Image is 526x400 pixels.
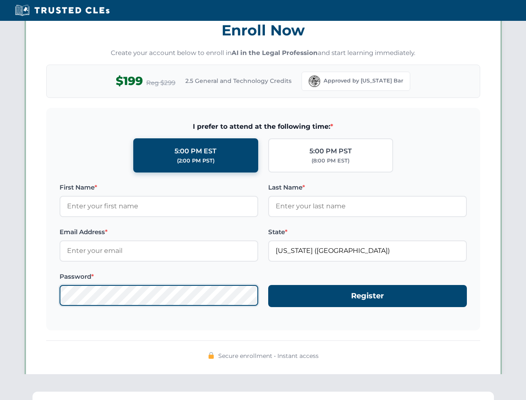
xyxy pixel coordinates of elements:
[268,227,467,237] label: State
[116,72,143,90] span: $199
[268,285,467,307] button: Register
[268,182,467,192] label: Last Name
[324,77,403,85] span: Approved by [US_STATE] Bar
[60,121,467,132] span: I prefer to attend at the following time:
[309,146,352,157] div: 5:00 PM PST
[60,272,258,282] label: Password
[46,48,480,58] p: Create your account below to enroll in and start learning immediately.
[268,196,467,217] input: Enter your last name
[309,75,320,87] img: Florida Bar
[146,78,175,88] span: Reg $299
[312,157,349,165] div: (8:00 PM EST)
[175,146,217,157] div: 5:00 PM EST
[208,352,214,359] img: 🔒
[177,157,214,165] div: (2:00 PM PST)
[46,17,480,43] h3: Enroll Now
[12,4,112,17] img: Trusted CLEs
[268,240,467,261] input: Florida (FL)
[185,76,292,85] span: 2.5 General and Technology Credits
[60,240,258,261] input: Enter your email
[60,196,258,217] input: Enter your first name
[232,49,318,57] strong: AI in the Legal Profession
[60,182,258,192] label: First Name
[218,351,319,360] span: Secure enrollment • Instant access
[60,227,258,237] label: Email Address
